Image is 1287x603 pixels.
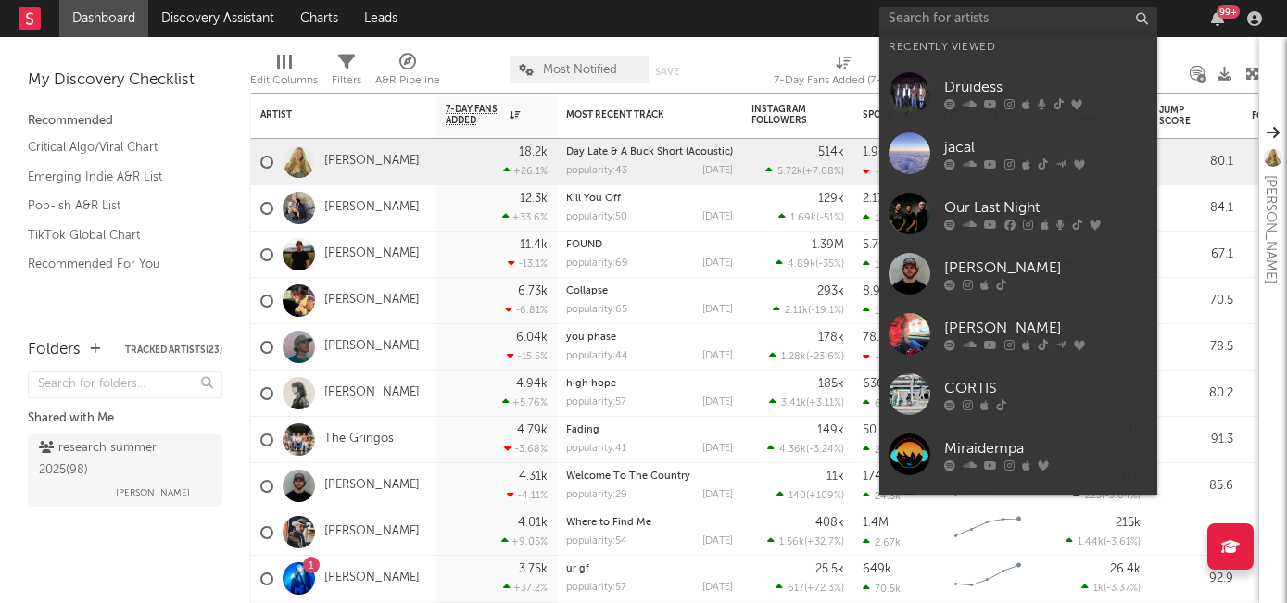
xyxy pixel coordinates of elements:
[566,240,602,250] a: FOUND
[519,471,548,483] div: 4.31k
[879,304,1157,364] a: [PERSON_NAME]
[863,239,896,251] div: 5.76M
[28,408,222,430] div: Shared with Me
[818,193,844,205] div: 129k
[324,478,420,494] a: [PERSON_NAME]
[807,537,841,547] span: +32.7 %
[566,444,626,454] div: popularity: 41
[702,490,733,500] div: [DATE]
[1159,383,1233,405] div: 80.2
[863,397,901,409] div: 6.77k
[324,200,420,216] a: [PERSON_NAME]
[815,517,844,529] div: 408k
[519,146,548,158] div: 18.2k
[863,193,894,205] div: 2.17M
[1211,11,1224,26] button: 99+
[702,212,733,222] div: [DATE]
[1073,489,1141,501] div: ( )
[566,518,651,528] a: Where to Find Me
[879,364,1157,424] a: CORTIS
[566,194,621,204] a: Kill You Off
[826,471,844,483] div: 11k
[1159,105,1205,127] div: Jump Score
[566,564,589,574] a: ur gf
[1159,568,1233,590] div: 92.9
[1159,429,1233,451] div: 91.3
[566,286,608,296] a: Collapse
[566,305,627,315] div: popularity: 65
[517,424,548,436] div: 4.79k
[863,166,905,178] div: -3.26k
[769,396,844,408] div: ( )
[944,257,1148,279] div: [PERSON_NAME]
[566,147,733,157] a: Day Late & A Buck Short (Acoustic)
[807,584,841,594] span: +72.3 %
[507,350,548,362] div: -15.5 %
[250,46,318,100] div: Edit Columns
[324,246,420,262] a: [PERSON_NAME]
[1159,475,1233,497] div: 85.6
[502,211,548,223] div: +33.6 %
[501,535,548,547] div: +9.05 %
[1259,175,1281,283] div: [PERSON_NAME]
[446,104,505,126] span: 7-Day Fans Added
[946,509,1029,556] svg: Chart title
[566,333,733,343] div: you phase
[566,471,690,482] a: Welcome To The Country
[566,333,616,343] a: you phase
[944,317,1148,339] div: [PERSON_NAME]
[543,64,617,76] span: Most Notified
[503,582,548,594] div: +37.2 %
[28,254,204,274] a: Recommended For You
[863,490,901,502] div: 24.3k
[944,76,1148,98] div: Druidess
[1081,582,1141,594] div: ( )
[863,258,897,270] div: 163k
[779,537,804,547] span: 1.56k
[818,332,844,344] div: 178k
[566,379,733,389] div: high hope
[946,556,1029,602] svg: Chart title
[817,424,844,436] div: 149k
[1116,517,1141,529] div: 215k
[507,489,548,501] div: -4.11 %
[944,377,1148,399] div: CORTIS
[566,258,628,269] div: popularity: 69
[776,258,844,270] div: ( )
[778,211,844,223] div: ( )
[767,535,844,547] div: ( )
[811,306,841,316] span: -19.1 %
[702,536,733,546] div: [DATE]
[863,471,889,483] div: 174k
[863,146,896,158] div: 1.96M
[324,385,420,401] a: [PERSON_NAME]
[28,137,204,157] a: Critical Algo/Viral Chart
[863,305,898,317] div: 184k
[508,258,548,270] div: -13.1 %
[702,305,733,315] div: [DATE]
[1217,5,1240,19] div: 99 +
[863,563,891,575] div: 649k
[125,345,222,355] button: Tracked Artists(23)
[818,146,844,158] div: 514k
[566,471,733,482] div: Welcome To The Country
[566,490,627,500] div: popularity: 29
[520,193,548,205] div: 12.3k
[1104,491,1138,501] span: -3.04 %
[790,213,816,223] span: 1.69k
[1085,491,1102,501] span: 223
[788,584,804,594] span: 617
[779,445,806,455] span: 4.36k
[516,332,548,344] div: 6.04k
[1110,563,1141,575] div: 26.4k
[863,109,1002,120] div: Spotify Monthly Listeners
[776,582,844,594] div: ( )
[324,524,420,540] a: [PERSON_NAME]
[39,437,207,482] div: research summer 2025 ( 98 )
[702,583,733,593] div: [DATE]
[879,63,1157,123] a: Druidess
[879,244,1157,304] a: [PERSON_NAME]
[28,167,204,187] a: Emerging Indie A&R List
[944,136,1148,158] div: jacal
